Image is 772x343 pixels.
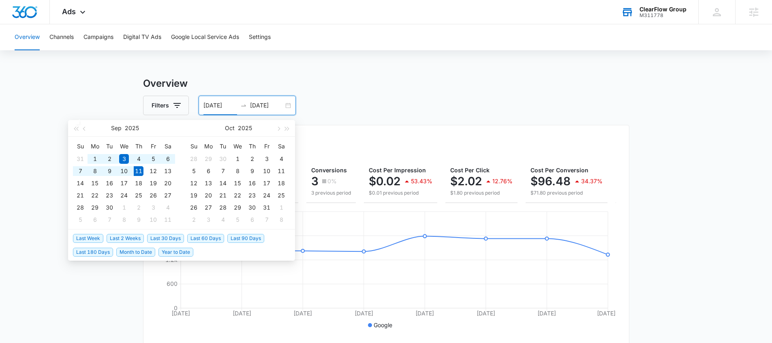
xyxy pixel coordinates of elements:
[597,310,616,317] tspan: [DATE]
[259,153,274,165] td: 2025-10-03
[134,215,143,225] div: 9
[163,215,173,225] div: 11
[233,166,242,176] div: 8
[187,234,224,243] span: Last 60 Days
[259,140,274,153] th: Fr
[73,214,88,226] td: 2025-10-05
[73,165,88,177] td: 2025-09-07
[102,153,117,165] td: 2025-09-02
[639,6,686,13] div: account name
[450,167,490,174] span: Cost Per Click
[247,215,257,225] div: 6
[105,166,114,176] div: 9
[116,248,155,257] span: Month to Date
[134,191,143,200] div: 25
[262,154,272,164] div: 3
[119,166,129,176] div: 10
[374,321,392,329] p: Google
[186,177,201,189] td: 2025-10-12
[262,178,272,188] div: 17
[117,189,131,202] td: 2025-09-24
[203,215,213,225] div: 3
[105,191,114,200] div: 23
[111,120,122,136] button: Sep
[216,140,230,153] th: Tu
[259,202,274,214] td: 2025-10-31
[119,191,129,200] div: 24
[240,102,247,109] span: to
[160,189,175,202] td: 2025-09-27
[247,191,257,200] div: 23
[216,177,230,189] td: 2025-10-14
[450,189,513,197] p: $1.80 previous period
[134,154,143,164] div: 4
[293,310,312,317] tspan: [DATE]
[160,202,175,214] td: 2025-10-04
[203,101,237,110] input: Start date
[146,214,160,226] td: 2025-10-10
[117,214,131,226] td: 2025-10-08
[216,165,230,177] td: 2025-10-07
[218,191,228,200] div: 21
[218,166,228,176] div: 7
[146,153,160,165] td: 2025-09-05
[230,165,245,177] td: 2025-10-08
[102,202,117,214] td: 2025-09-30
[105,203,114,212] div: 30
[88,202,102,214] td: 2025-09-29
[75,203,85,212] div: 28
[88,140,102,153] th: Mo
[146,189,160,202] td: 2025-09-26
[201,202,216,214] td: 2025-10-27
[186,189,201,202] td: 2025-10-19
[160,177,175,189] td: 2025-09-20
[102,140,117,153] th: Tu
[249,24,271,50] button: Settings
[105,215,114,225] div: 7
[203,154,213,164] div: 29
[131,153,146,165] td: 2025-09-04
[274,214,289,226] td: 2025-11-08
[230,214,245,226] td: 2025-11-05
[201,189,216,202] td: 2025-10-20
[148,166,158,176] div: 12
[216,189,230,202] td: 2025-10-21
[143,76,629,91] h3: Overview
[259,189,274,202] td: 2025-10-24
[73,248,113,257] span: Last 180 Days
[134,178,143,188] div: 18
[174,304,177,311] tspan: 0
[107,234,144,243] span: Last 2 Weeks
[73,140,88,153] th: Su
[73,189,88,202] td: 2025-09-21
[117,202,131,214] td: 2025-10-01
[146,202,160,214] td: 2025-10-03
[247,203,257,212] div: 30
[134,203,143,212] div: 2
[262,166,272,176] div: 10
[160,214,175,226] td: 2025-10-11
[240,102,247,109] span: swap-right
[189,178,199,188] div: 12
[171,310,190,317] tspan: [DATE]
[102,177,117,189] td: 2025-09-16
[203,166,213,176] div: 6
[218,178,228,188] div: 14
[148,178,158,188] div: 19
[201,140,216,153] th: Mo
[411,178,432,184] p: 53.43%
[233,178,242,188] div: 15
[88,177,102,189] td: 2025-09-15
[105,154,114,164] div: 2
[88,165,102,177] td: 2025-09-08
[125,120,139,136] button: 2025
[225,120,235,136] button: Oct
[245,189,259,202] td: 2025-10-23
[189,215,199,225] div: 2
[75,154,85,164] div: 31
[148,203,158,212] div: 3
[262,203,272,212] div: 31
[230,140,245,153] th: We
[276,215,286,225] div: 8
[232,310,251,317] tspan: [DATE]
